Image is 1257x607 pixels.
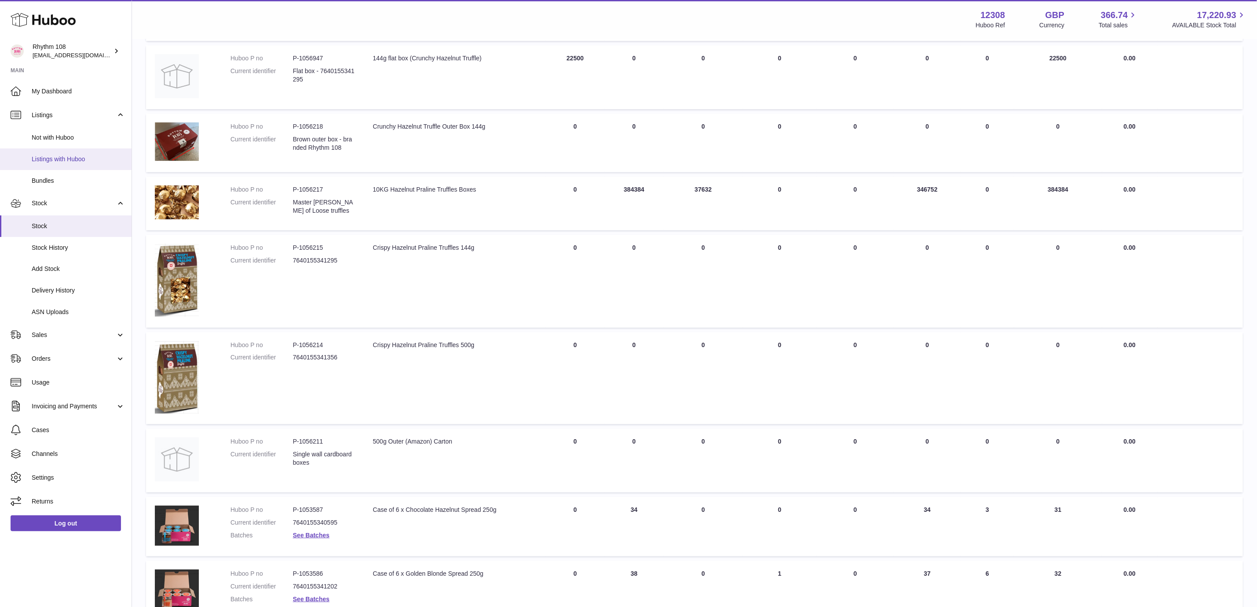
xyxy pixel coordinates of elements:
td: 22500 [546,45,605,109]
td: 0 [961,429,1015,492]
td: 34 [894,497,961,556]
td: 384384 [605,177,663,230]
span: Delivery History [32,286,125,295]
div: Case of 6 x Chocolate Hazelnut Spread 250g [373,506,537,514]
dt: Huboo P no [231,341,293,349]
td: 0 [546,332,605,425]
dd: P-1056214 [293,341,355,349]
td: 0 [1014,235,1102,328]
span: Settings [32,474,125,482]
td: 0 [961,45,1015,109]
dd: Flat box - 7640155341295 [293,67,355,84]
td: 0 [663,497,743,556]
td: 0 [546,429,605,492]
td: 0 [743,332,817,425]
div: Crispy Hazelnut Praline Truffles 144g [373,244,537,252]
td: 0 [605,332,663,425]
td: 0 [961,235,1015,328]
dt: Huboo P no [231,244,293,252]
td: 3 [961,497,1015,556]
td: 0 [894,429,961,492]
td: 0 [605,429,663,492]
dt: Current identifier [231,582,293,591]
span: 0.00 [1124,506,1136,513]
dd: P-1056211 [293,437,355,446]
span: Listings with Huboo [32,155,125,163]
span: Returns [32,497,125,506]
td: 0 [605,114,663,172]
dt: Huboo P no [231,185,293,194]
span: 17,220.93 [1197,9,1236,21]
dt: Current identifier [231,450,293,467]
span: Add Stock [32,265,125,273]
td: 0 [743,114,817,172]
span: Sales [32,331,116,339]
div: Crunchy Hazelnut Truffle Outer Box 144g [373,122,537,131]
dt: Current identifier [231,518,293,527]
td: 0 [663,235,743,328]
td: 0 [743,235,817,328]
span: 0.00 [1124,123,1136,130]
span: ASN Uploads [32,308,125,316]
strong: 12308 [981,9,1005,21]
dd: Brown outer box - branded Rhythm 108 [293,135,355,152]
td: 0 [894,332,961,425]
div: Crispy Hazelnut Praline Truffles 500g [373,341,537,349]
span: My Dashboard [32,87,125,96]
td: 37632 [663,177,743,230]
td: 0 [961,332,1015,425]
dt: Current identifier [231,67,293,84]
dt: Huboo P no [231,506,293,514]
td: 0 [546,114,605,172]
dt: Current identifier [231,353,293,362]
a: Log out [11,515,121,531]
span: Stock [32,222,125,230]
dt: Huboo P no [231,122,293,131]
dd: 7640155341202 [293,582,355,591]
span: Usage [32,378,125,387]
span: [EMAIL_ADDRESS][DOMAIN_NAME] [33,52,129,59]
td: 0 [1014,429,1102,492]
span: Channels [32,450,125,458]
td: 346752 [894,177,961,230]
span: Listings [32,111,116,119]
span: 0.00 [1124,244,1136,251]
strong: GBP [1045,9,1064,21]
span: AVAILABLE Stock Total [1172,21,1246,30]
td: 0 [663,114,743,172]
dt: Huboo P no [231,54,293,63]
dd: P-1056218 [293,122,355,131]
td: 0 [894,45,961,109]
span: Bundles [32,177,125,185]
dt: Huboo P no [231,570,293,578]
img: product image [155,122,199,161]
div: Currency [1040,21,1065,30]
td: 0 [546,177,605,230]
span: 0.00 [1124,55,1136,62]
span: 0 [854,186,857,193]
dt: Batches [231,595,293,603]
td: 0 [961,177,1015,230]
td: 0 [894,235,961,328]
span: 0.00 [1124,438,1136,445]
td: 0 [743,45,817,109]
span: 0 [854,341,857,348]
dd: P-1053586 [293,570,355,578]
td: 0 [546,497,605,556]
div: 144g flat box (Crunchy Hazelnut Truffle) [373,54,537,63]
dd: P-1053587 [293,506,355,514]
a: 366.74 Total sales [1099,9,1138,30]
dd: Master [PERSON_NAME] of Loose truffles [293,198,355,215]
td: 31 [1014,497,1102,556]
a: See Batches [293,596,330,603]
img: orders@rhythm108.com [11,44,24,58]
span: 0.00 [1124,341,1136,348]
span: 0 [854,55,857,62]
td: 0 [743,497,817,556]
a: 17,220.93 AVAILABLE Stock Total [1172,9,1246,30]
td: 22500 [1014,45,1102,109]
span: 366.74 [1101,9,1128,21]
dt: Current identifier [231,256,293,265]
td: 0 [1014,114,1102,172]
dt: Huboo P no [231,437,293,446]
